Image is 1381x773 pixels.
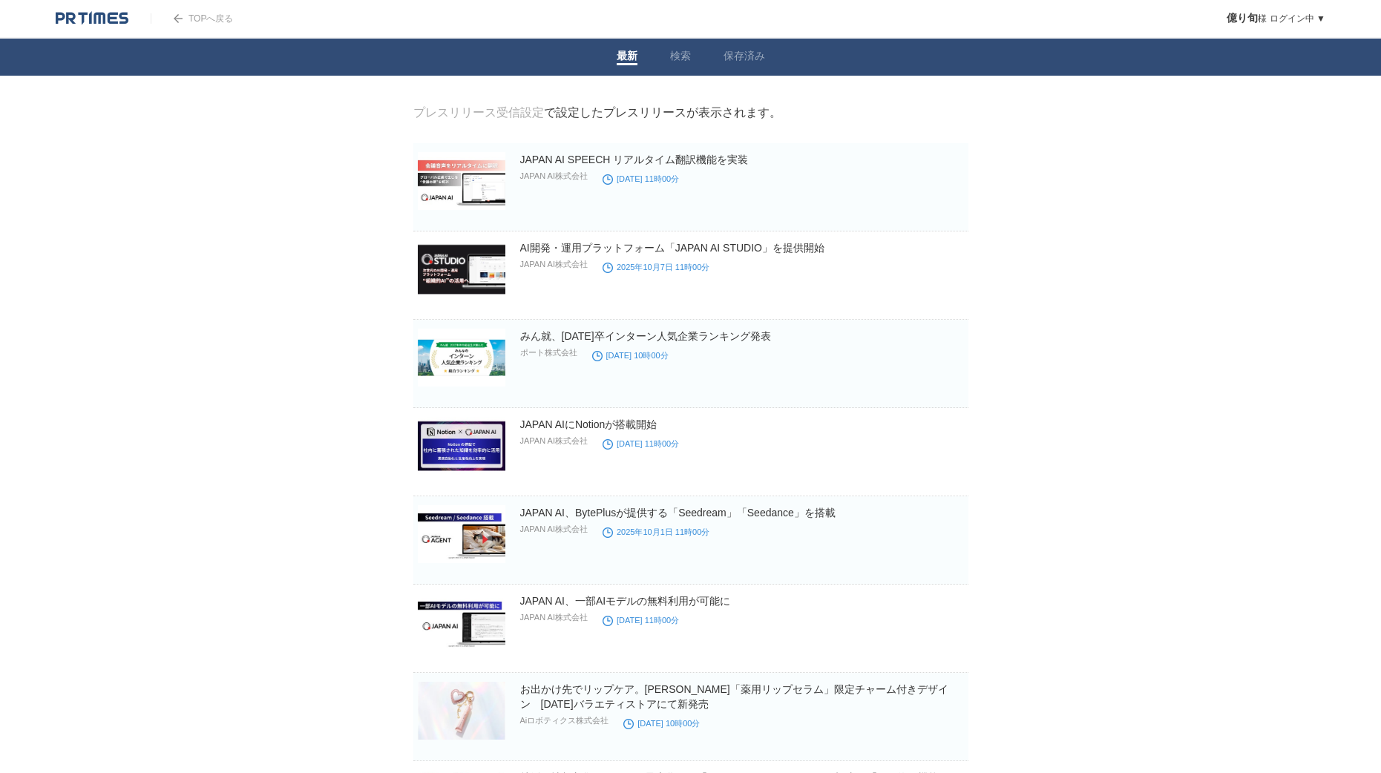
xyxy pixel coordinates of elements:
a: JAPAN AI SPEECH リアルタイム翻訳機能を実装 [520,154,749,165]
a: 保存済み [724,50,765,65]
p: JAPAN AI株式会社 [520,259,588,270]
a: JAPAN AI、一部AIモデルの無料利用が可能に [520,595,731,607]
div: で設定したプレスリリースが表示されます。 [413,105,781,121]
p: JAPAN AI株式会社 [520,171,588,182]
a: JAPAN AI、BytePlusが提供する「Seedream」「Seedance」を搭載 [520,507,836,519]
p: JAPAN AI株式会社 [520,435,588,447]
img: みん就、2027年卒インターン人気企業ランキング発表 [418,329,505,386]
a: JAPAN AIにNotionが搭載開始 [520,418,657,430]
time: [DATE] 11時00分 [603,616,679,625]
a: 最新 [617,50,637,65]
p: JAPAN AI株式会社 [520,524,588,535]
img: JAPAN AI SPEECH リアルタイム翻訳機能を実装 [418,152,505,210]
a: みん就、[DATE]卒インターン人気企業ランキング発表 [520,330,771,342]
time: [DATE] 10時00分 [592,351,669,360]
p: JAPAN AI株式会社 [520,612,588,623]
time: 2025年10月1日 11時00分 [603,527,709,536]
a: お出かけ先でリップケア。[PERSON_NAME]「薬用リップセラム」限定チャーム付きデザイン [DATE]バラエティストアにて新発売 [520,683,948,710]
time: [DATE] 11時00分 [603,174,679,183]
p: Aiロボティクス株式会社 [520,715,609,726]
time: 2025年10月7日 11時00分 [603,263,709,272]
time: [DATE] 11時00分 [603,439,679,448]
img: JAPAN AI、BytePlusが提供する「Seedream」「Seedance」を搭載 [418,505,505,563]
a: プレスリリース受信設定 [413,106,544,119]
img: AI開発・運用プラットフォーム「JAPAN AI STUDIO」を提供開始 [418,240,505,298]
a: AI開発・運用プラットフォーム「JAPAN AI STUDIO」を提供開始 [520,242,824,254]
a: 検索 [670,50,691,65]
img: お出かけ先でリップケア。Yunth「薬用リップセラム」限定チャーム付きデザイン 2025年10月3日バラエティストアにて新発売 [418,682,505,740]
a: TOPへ戻る [151,13,233,24]
span: 億り旬 [1227,12,1258,24]
img: logo.png [56,11,128,26]
img: JAPAN AIにNotionが搭載開始 [418,417,505,475]
img: arrow.png [174,14,183,23]
p: ポート株式会社 [520,347,577,358]
time: [DATE] 10時00分 [623,719,700,728]
a: 億り旬様 ログイン中 ▼ [1227,13,1325,24]
img: JAPAN AI、一部AIモデルの無料利用が可能に [418,593,505,651]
